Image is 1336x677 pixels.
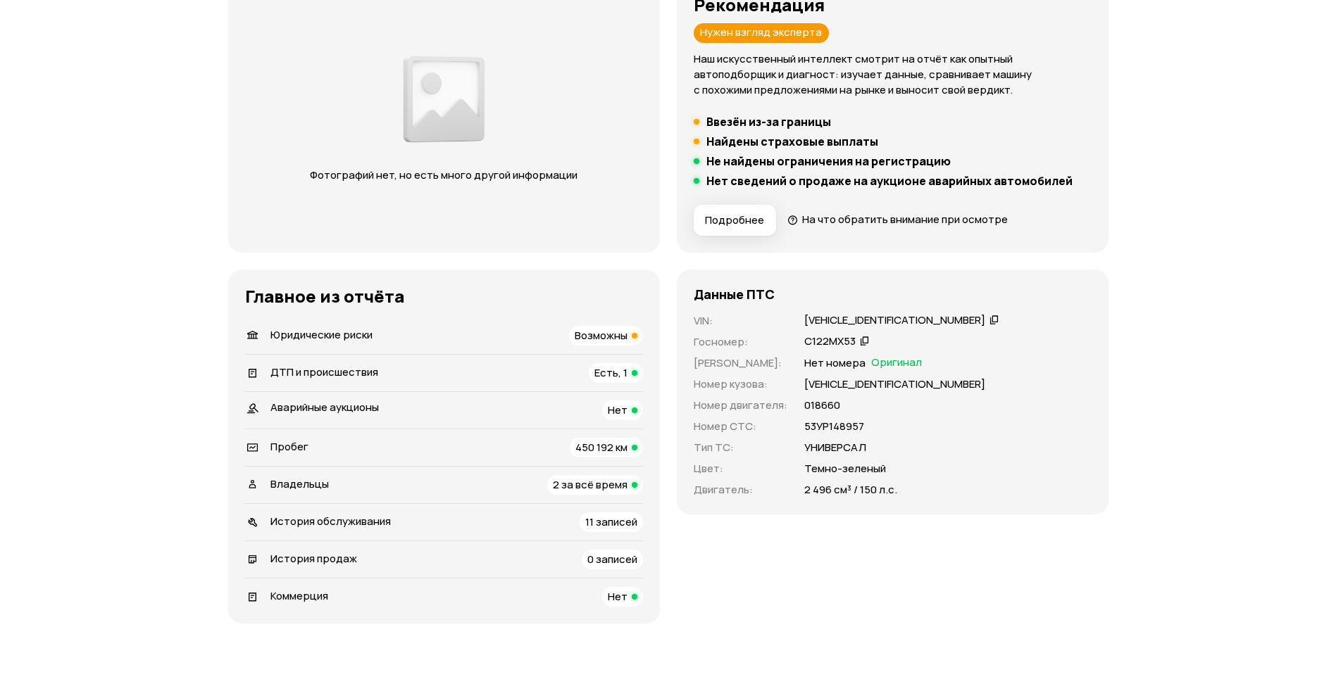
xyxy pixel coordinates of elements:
[270,551,357,566] span: История продаж
[270,476,329,491] span: Владельцы
[787,212,1009,227] a: На что обратить внимание при осмотре
[694,440,787,455] p: Тип ТС :
[694,51,1092,98] p: Наш искусственный интеллект смотрит на отчёт как опытный автоподборщик и диагност: изучает данные...
[694,355,787,371] p: [PERSON_NAME] :
[575,440,628,455] span: 450 192 км
[694,313,787,329] p: VIN :
[804,355,866,371] p: Нет номера
[706,174,1073,188] h5: Нет сведений о продаже на аукционе аварийных автомобилей
[705,213,764,227] span: Подробнее
[804,482,897,498] p: 2 496 см³ / 150 л.с.
[694,419,787,434] p: Номер СТС :
[694,398,787,413] p: Номер двигателя :
[270,588,328,603] span: Коммерция
[585,514,637,529] span: 11 записей
[270,327,373,342] span: Юридические риски
[270,400,379,415] span: Аварийные аукционы
[706,154,951,168] h5: Не найдены ограничения на регистрацию
[694,334,787,350] p: Госномер :
[594,365,628,380] span: Есть, 1
[245,286,643,306] h3: Главное из отчёта
[804,440,866,455] p: УНИВЕРСАЛ
[706,115,831,129] h5: Ввезён из-за границы
[804,313,985,328] div: [VEHICLE_IDENTIFICATION_NUMBER]
[553,477,628,492] span: 2 за всё время
[399,48,488,151] img: 2a3f492e8892fc00.png
[270,365,378,379] span: ДТП и происшествия
[802,212,1008,227] span: На что обратить внимание при осмотре
[575,328,628,343] span: Возможны
[296,167,592,183] p: Фотографий нет, но есть много другой информации
[694,23,829,43] div: Нужен взгляд эксперта
[608,403,628,417] span: Нет
[804,334,856,349] div: С122МХ53
[871,355,922,371] span: Оригинал
[694,205,776,236] button: Подробнее
[804,398,840,413] p: 018660
[694,377,787,392] p: Номер кузова :
[694,461,787,476] p: Цвет :
[587,552,637,567] span: 0 записей
[270,439,308,454] span: Пробег
[694,482,787,498] p: Двигатель :
[608,589,628,604] span: Нет
[694,286,775,302] h4: Данные ПТС
[804,461,886,476] p: Темно-зеленый
[270,514,391,529] span: История обслуживания
[804,419,864,434] p: 53УР148957
[706,134,878,148] h5: Найдены страховые выплаты
[804,377,985,392] p: [VEHICLE_IDENTIFICATION_NUMBER]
